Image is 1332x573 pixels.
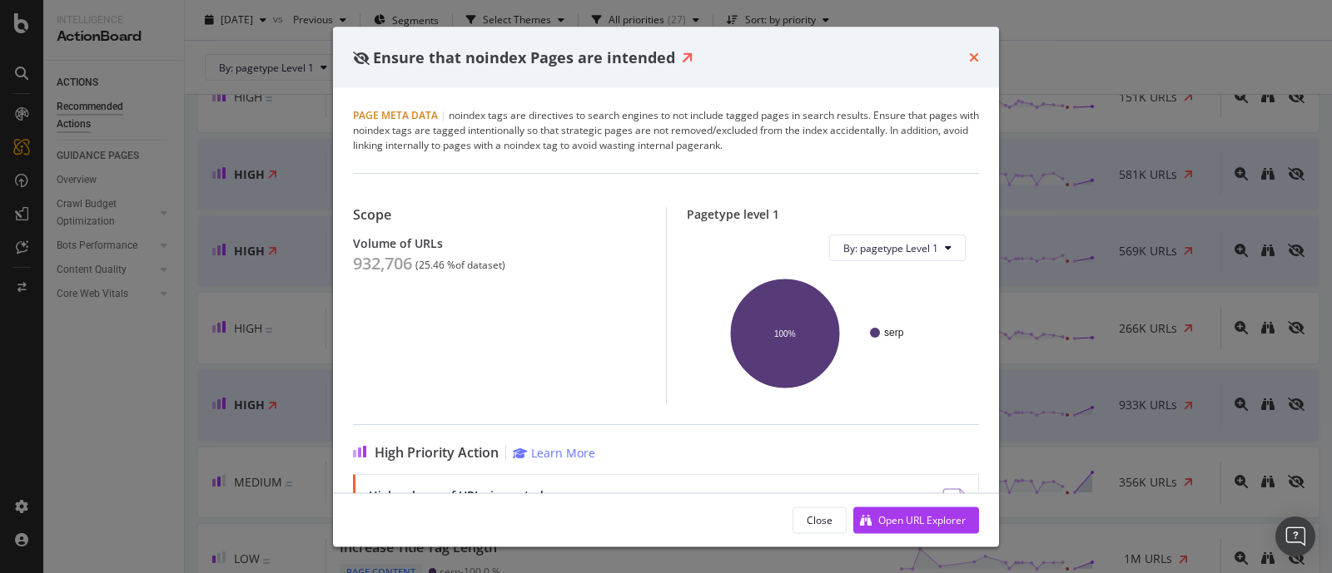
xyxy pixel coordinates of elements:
div: Open URL Explorer [878,512,966,526]
div: Close [807,512,832,526]
div: Open Intercom Messenger [1275,516,1315,556]
div: times [969,47,979,68]
div: Volume of URLs [353,236,646,250]
text: 100% [774,328,796,338]
div: Scope [353,207,646,223]
button: By: pagetype Level 1 [829,235,966,261]
span: | [440,108,446,122]
span: By: pagetype Level 1 [843,240,938,254]
div: ( 25.46 % of dataset ) [415,259,505,271]
div: eye-slash [353,51,370,64]
text: serp [884,327,904,338]
button: Open URL Explorer [853,506,979,533]
a: Learn More [513,445,595,461]
svg: A chart. [700,274,958,391]
div: Pagetype level 1 [687,207,980,221]
div: High volume of URLs impacted [369,488,674,502]
div: modal [333,27,999,546]
span: Ensure that noindex Pages are intended [373,47,675,67]
span: High Priority Action [375,445,499,461]
div: noindex tags are directives to search engines to not include tagged pages in search results. Ensu... [353,108,979,153]
button: Close [793,506,847,533]
div: 932,706 [353,254,412,274]
img: e5DMFwAAAABJRU5ErkJggg== [934,488,965,530]
span: Page Meta Data [353,108,438,122]
div: Learn More [531,445,595,461]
